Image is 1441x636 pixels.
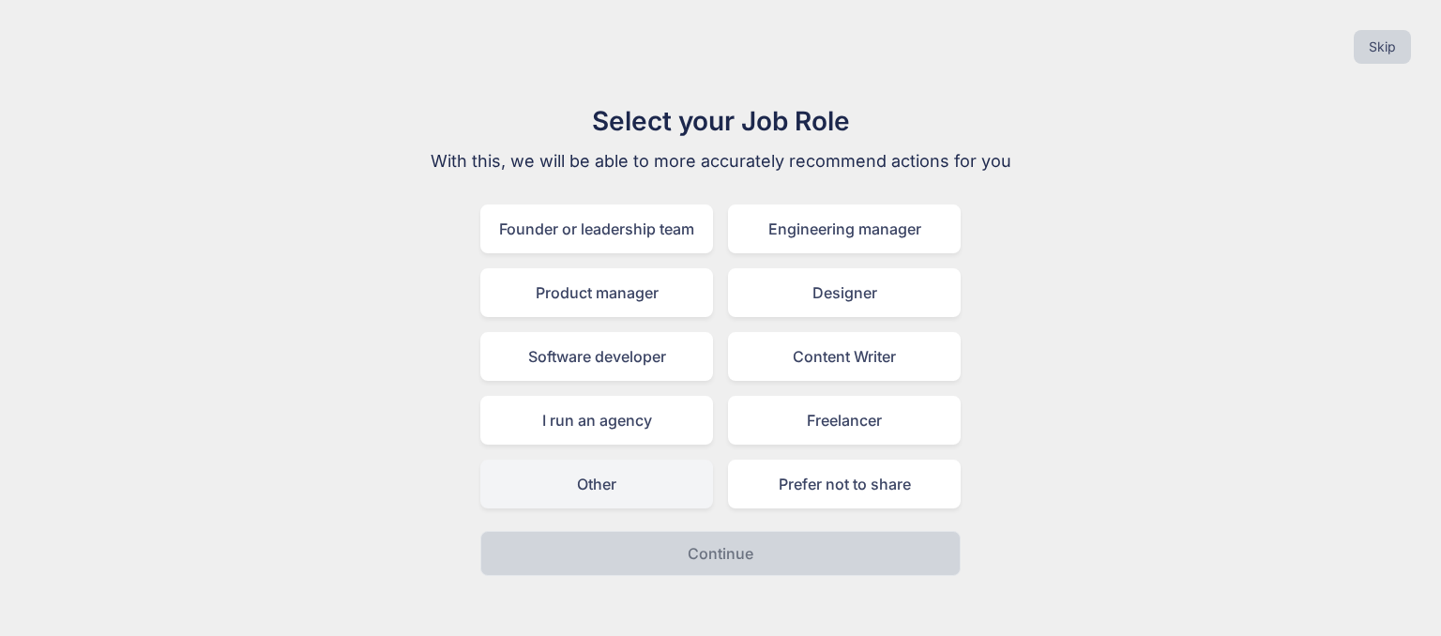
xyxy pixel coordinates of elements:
[480,268,713,317] div: Product manager
[1354,30,1411,64] button: Skip
[728,268,961,317] div: Designer
[480,531,961,576] button: Continue
[688,542,753,565] p: Continue
[728,204,961,253] div: Engineering manager
[728,332,961,381] div: Content Writer
[405,101,1036,141] h1: Select your Job Role
[728,396,961,445] div: Freelancer
[480,332,713,381] div: Software developer
[480,204,713,253] div: Founder or leadership team
[405,148,1036,174] p: With this, we will be able to more accurately recommend actions for you
[728,460,961,508] div: Prefer not to share
[480,396,713,445] div: I run an agency
[480,460,713,508] div: Other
